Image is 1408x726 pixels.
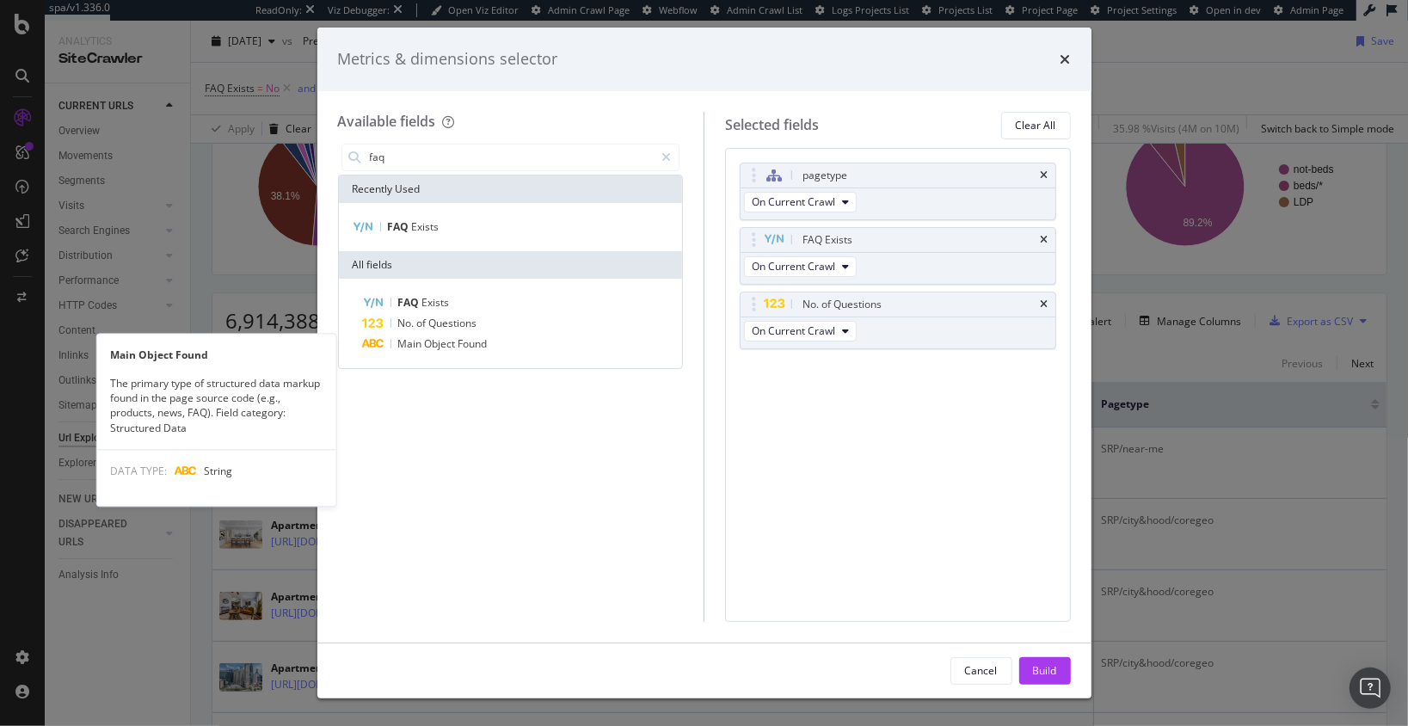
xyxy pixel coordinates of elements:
div: times [1041,170,1048,181]
div: Selected fields [725,115,819,135]
div: All fields [339,251,683,279]
button: Build [1019,657,1071,685]
div: Cancel [965,663,998,678]
div: times [1061,48,1071,71]
span: No. [398,316,417,330]
div: times [1041,235,1048,245]
div: pagetypetimesOn Current Crawl [740,163,1056,220]
span: FAQ [388,219,412,234]
div: No. of Questions [802,296,882,313]
div: The primary type of structured data markup found in the page source code (e.g., products, news, F... [96,377,335,436]
div: No. of QuestionstimesOn Current Crawl [740,292,1056,349]
button: On Current Crawl [744,256,857,277]
button: On Current Crawl [744,321,857,341]
span: FAQ [398,295,422,310]
div: times [1041,299,1048,310]
div: FAQ ExiststimesOn Current Crawl [740,227,1056,285]
div: pagetype [802,167,847,184]
div: Recently Used [339,175,683,203]
button: Cancel [950,657,1012,685]
span: On Current Crawl [752,194,835,209]
div: Clear All [1016,118,1056,132]
span: Exists [412,219,440,234]
span: Object [425,336,458,351]
div: Build [1033,663,1057,678]
div: FAQ Exists [802,231,852,249]
input: Search by field name [368,145,655,170]
div: modal [317,28,1091,698]
span: Exists [422,295,450,310]
span: of [417,316,429,330]
button: On Current Crawl [744,192,857,212]
div: Main Object Found [96,348,335,362]
div: Available fields [338,112,436,131]
span: Main [398,336,425,351]
span: On Current Crawl [752,323,835,338]
button: Clear All [1001,112,1071,139]
span: Found [458,336,488,351]
span: Questions [429,316,477,330]
span: On Current Crawl [752,259,835,274]
div: Metrics & dimensions selector [338,48,558,71]
div: Open Intercom Messenger [1350,668,1391,709]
